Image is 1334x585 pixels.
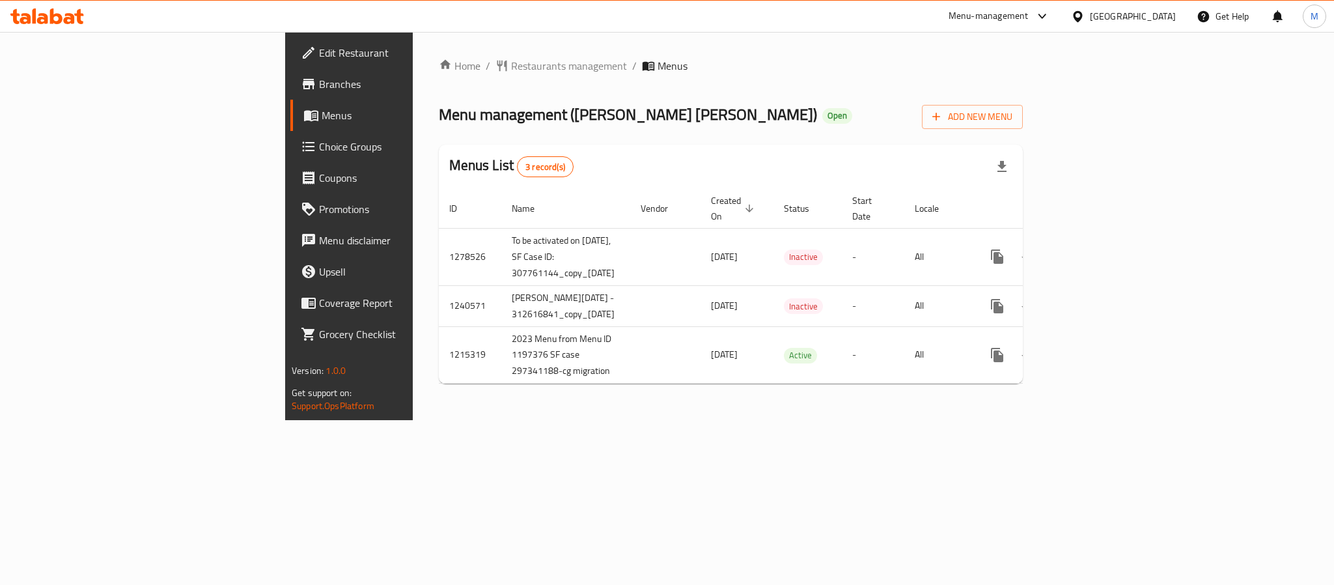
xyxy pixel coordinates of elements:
[658,58,688,74] span: Menus
[904,228,971,285] td: All
[711,193,758,224] span: Created On
[1013,339,1044,371] button: Change Status
[290,68,508,100] a: Branches
[319,170,497,186] span: Coupons
[322,107,497,123] span: Menus
[784,250,823,264] span: Inactive
[290,256,508,287] a: Upsell
[904,285,971,326] td: All
[495,58,627,74] a: Restaurants management
[290,100,508,131] a: Menus
[292,362,324,379] span: Version:
[319,326,497,342] span: Grocery Checklist
[290,131,508,162] a: Choice Groups
[319,76,497,92] span: Branches
[711,297,738,314] span: [DATE]
[292,397,374,414] a: Support.OpsPlatform
[449,156,574,177] h2: Menus List
[932,109,1012,125] span: Add New Menu
[518,161,573,173] span: 3 record(s)
[290,225,508,256] a: Menu disclaimer
[319,264,497,279] span: Upsell
[290,287,508,319] a: Coverage Report
[1013,241,1044,272] button: Change Status
[326,362,346,379] span: 1.0.0
[511,58,627,74] span: Restaurants management
[512,201,551,216] span: Name
[641,201,685,216] span: Vendor
[922,105,1023,129] button: Add New Menu
[1311,9,1318,23] span: M
[517,156,574,177] div: Total records count
[982,241,1013,272] button: more
[949,8,1029,24] div: Menu-management
[319,139,497,154] span: Choice Groups
[290,319,508,350] a: Grocery Checklist
[711,248,738,265] span: [DATE]
[822,108,852,124] div: Open
[319,233,497,248] span: Menu disclaimer
[852,193,889,224] span: Start Date
[319,295,497,311] span: Coverage Report
[501,326,630,384] td: 2023 Menu from Menu ID 1197376 SF case 297341188-cg migration
[439,100,817,129] span: Menu management ( [PERSON_NAME] [PERSON_NAME] )
[1090,9,1176,23] div: [GEOGRAPHIC_DATA]
[439,189,1117,384] table: enhanced table
[842,326,904,384] td: -
[784,298,823,314] div: Inactive
[501,285,630,326] td: [PERSON_NAME][DATE] - 312616841_copy_[DATE]
[319,201,497,217] span: Promotions
[982,291,1013,322] button: more
[784,348,817,363] span: Active
[986,151,1018,182] div: Export file
[784,299,823,314] span: Inactive
[971,189,1117,229] th: Actions
[290,37,508,68] a: Edit Restaurant
[784,201,826,216] span: Status
[784,250,823,265] div: Inactive
[449,201,474,216] span: ID
[319,45,497,61] span: Edit Restaurant
[982,339,1013,371] button: more
[290,193,508,225] a: Promotions
[915,201,956,216] span: Locale
[501,228,630,285] td: To be activated on [DATE], SF Case ID: 307761144_copy_[DATE]
[842,228,904,285] td: -
[1013,291,1044,322] button: Change Status
[822,110,852,121] span: Open
[711,346,738,363] span: [DATE]
[632,58,637,74] li: /
[292,384,352,401] span: Get support on:
[904,326,971,384] td: All
[439,58,1023,74] nav: breadcrumb
[842,285,904,326] td: -
[290,162,508,193] a: Coupons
